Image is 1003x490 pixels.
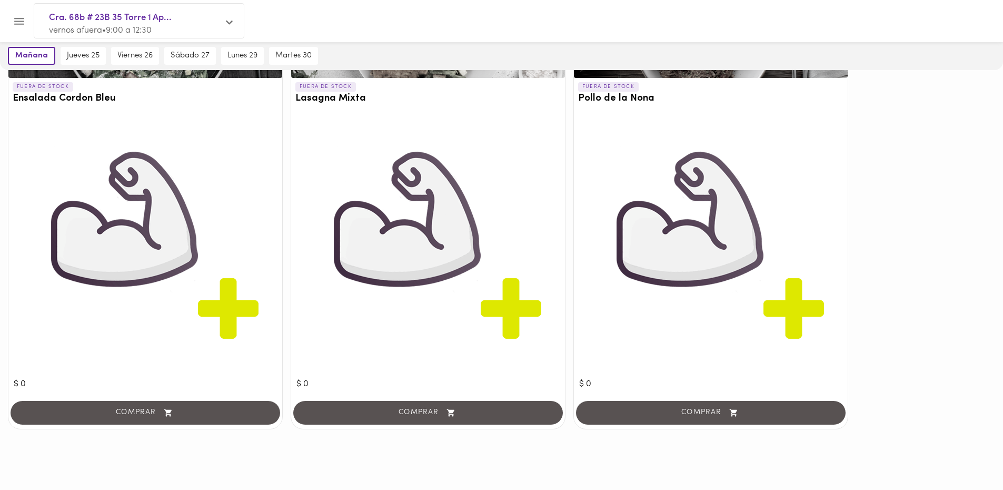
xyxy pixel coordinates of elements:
[295,93,561,104] h3: Lasagna Mixta
[296,115,560,390] div: $ 0
[296,115,560,378] img: 3c9730_d571e2bb10fd466bb8d4b1f1dc8ae5fc~mv2.png
[171,51,210,61] span: sábado 27
[6,8,32,34] button: Menu
[13,93,278,104] h3: Ensalada Cordon Bleu
[578,82,639,92] p: FUERA DE STOCK
[67,51,100,61] span: jueves 25
[8,47,55,65] button: mañana
[14,115,277,390] div: $ 0
[579,115,842,378] img: 3c9730_d571e2bb10fd466bb8d4b1f1dc8ae5fc~mv2.png
[49,11,219,25] span: Cra. 68b # 23B 35 Torre 1 Ap...
[164,47,216,65] button: sábado 27
[221,47,264,65] button: lunes 29
[49,26,152,35] span: vernos afuera • 9:00 a 12:30
[227,51,257,61] span: lunes 29
[61,47,106,65] button: jueves 25
[269,47,318,65] button: martes 30
[14,115,277,378] img: 3c9730_d571e2bb10fd466bb8d4b1f1dc8ae5fc~mv2.png
[117,51,153,61] span: viernes 26
[13,82,73,92] p: FUERA DE STOCK
[578,93,843,104] h3: Pollo de la Nona
[275,51,312,61] span: martes 30
[579,115,842,390] div: $ 0
[15,51,48,61] span: mañana
[111,47,159,65] button: viernes 26
[942,429,992,479] iframe: Messagebird Livechat Widget
[295,82,356,92] p: FUERA DE STOCK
